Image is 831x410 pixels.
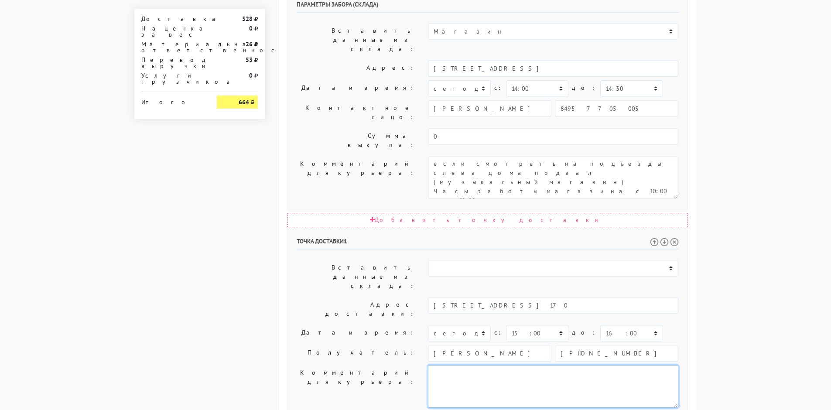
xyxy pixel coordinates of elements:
div: Добавить точку доставки [287,213,688,227]
input: Телефон [555,100,678,117]
div: Перевод выручки [135,57,211,69]
div: Материальная ответственность [135,41,211,53]
label: Комментарий для курьера: [290,365,422,408]
strong: 26 [246,40,253,48]
strong: 528 [242,15,253,23]
input: Имя [428,100,551,117]
label: Вставить данные из склада: [290,23,422,57]
label: до: [572,80,597,96]
label: Дата и время: [290,325,422,342]
h6: Параметры забора (склада) [297,1,679,13]
label: c: [494,80,503,96]
input: Телефон [555,345,678,362]
div: Доставка [135,16,211,22]
div: Услуги грузчиков [135,72,211,85]
label: Получатель: [290,345,422,362]
input: Имя [428,345,551,362]
div: Наценка за вес [135,25,211,38]
label: c: [494,325,503,340]
div: Итого [141,96,204,105]
label: Комментарий для курьера: [290,156,422,199]
label: Дата и время: [290,80,422,97]
label: Контактное лицо: [290,100,422,125]
span: 1 [344,237,347,245]
strong: 0 [249,72,253,79]
strong: 53 [246,56,253,64]
label: Вставить данные из склада: [290,260,422,294]
textarea: если смотреть на подъезды слева дома подвал (музыкальный магазин) Часы работы магазина с 10:00 до... [428,156,678,199]
label: до: [572,325,597,340]
label: Сумма выкупа: [290,128,422,153]
label: Адрес: [290,60,422,77]
strong: 664 [239,98,249,106]
h6: Точка доставки [297,238,679,249]
label: Адрес доставки: [290,297,422,321]
strong: 0 [249,24,253,32]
